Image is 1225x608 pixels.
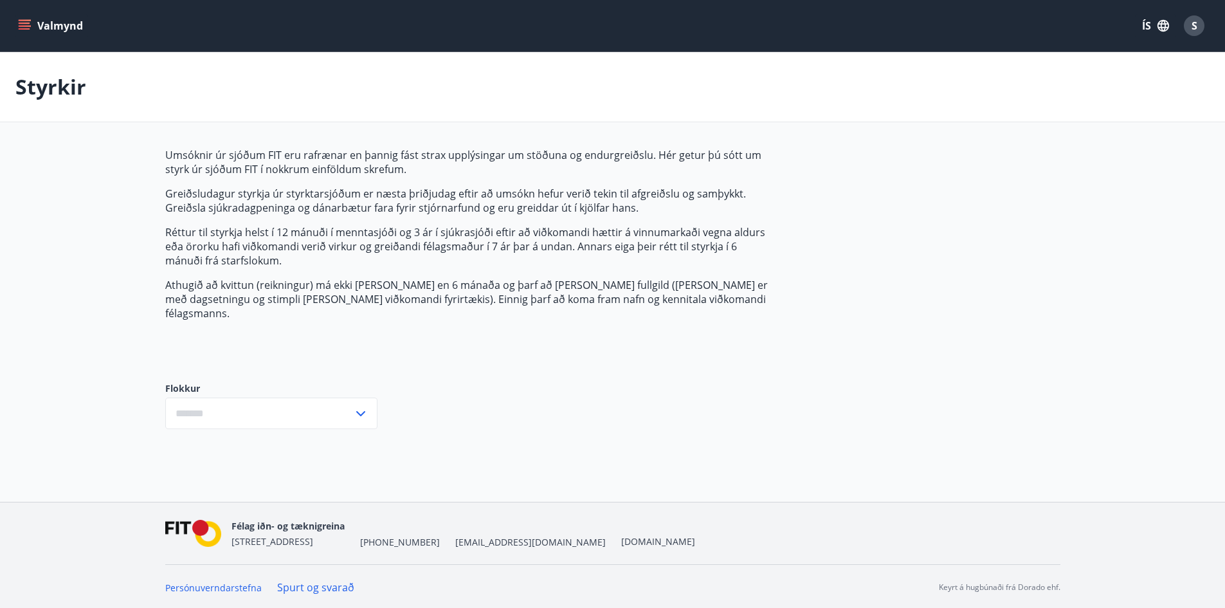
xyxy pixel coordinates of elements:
span: [STREET_ADDRESS] [231,535,313,548]
span: [PHONE_NUMBER] [360,536,440,549]
span: S [1192,19,1197,33]
p: Umsóknir úr sjóðum FIT eru rafrænar en þannig fást strax upplýsingar um stöðuna og endurgreiðslu.... [165,148,772,176]
button: S [1179,10,1210,41]
label: Flokkur [165,382,377,395]
a: Persónuverndarstefna [165,582,262,594]
button: menu [15,14,88,37]
span: Félag iðn- og tæknigreina [231,520,345,532]
p: Keyrt á hugbúnaði frá Dorado ehf. [939,582,1060,593]
p: Athugið að kvittun (reikningur) má ekki [PERSON_NAME] en 6 mánaða og þarf að [PERSON_NAME] fullgi... [165,278,772,320]
img: FPQVkF9lTnNbbaRSFyT17YYeljoOGk5m51IhT0bO.png [165,520,222,548]
span: [EMAIL_ADDRESS][DOMAIN_NAME] [455,536,606,549]
p: Styrkir [15,73,86,101]
p: Greiðsludagur styrkja úr styrktarsjóðum er næsta þriðjudag eftir að umsókn hefur verið tekin til ... [165,187,772,215]
button: ÍS [1135,14,1176,37]
a: Spurt og svarað [277,580,354,594]
a: [DOMAIN_NAME] [621,535,695,548]
p: Réttur til styrkja helst í 12 mánuði í menntasjóði og 3 ár í sjúkrasjóði eftir að viðkomandi hætt... [165,225,772,268]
